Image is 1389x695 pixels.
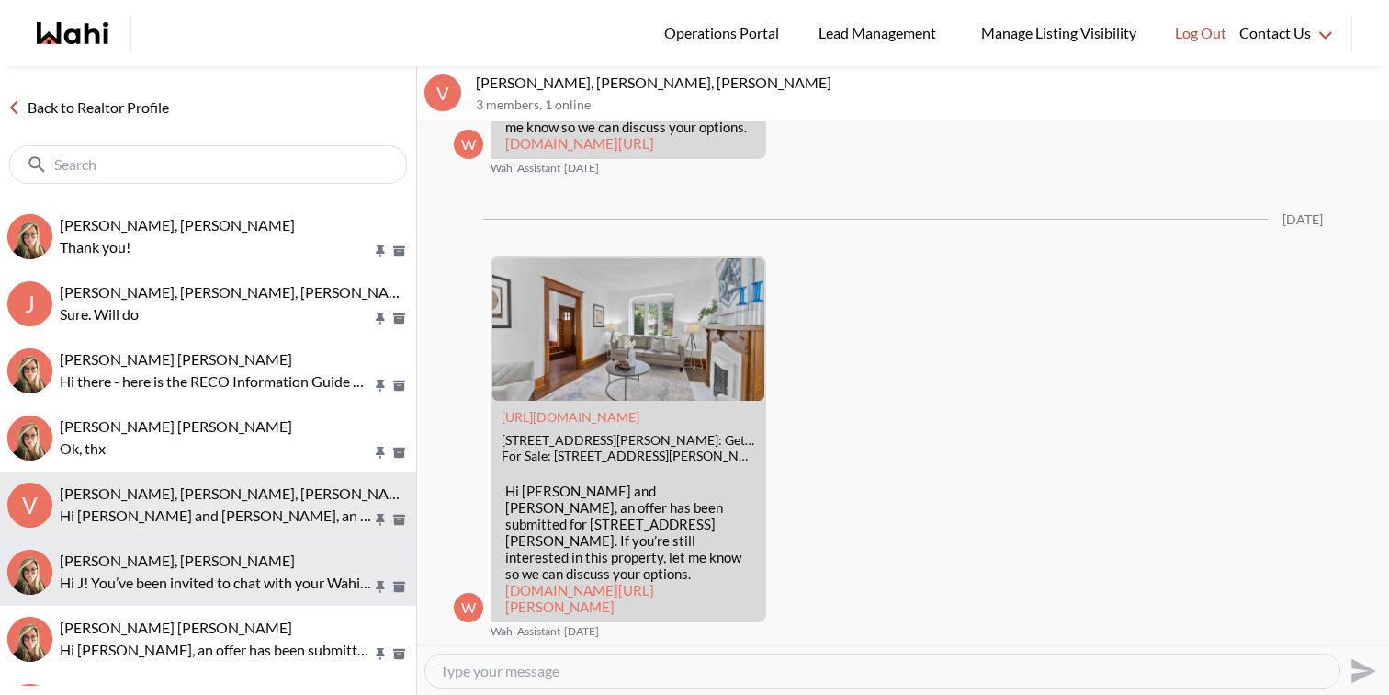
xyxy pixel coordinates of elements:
[7,281,52,326] div: J
[976,21,1142,45] span: Manage Listing Visibility
[390,311,409,326] button: Archive
[372,378,389,393] button: Pin
[491,161,560,176] span: Wahi Assistant
[491,624,560,639] span: Wahi Assistant
[60,552,295,569] span: [PERSON_NAME], [PERSON_NAME]
[1175,21,1226,45] span: Log Out
[454,593,483,622] div: W
[1340,650,1382,691] button: Send
[454,130,483,159] div: W
[564,624,599,639] time: 2025-09-24T18:45:11.760Z
[390,579,409,595] button: Archive
[819,21,943,45] span: Lead Management
[502,433,755,449] div: [STREET_ADDRESS][PERSON_NAME]: Get $11K Cashback | Wahi
[372,445,389,461] button: Pin
[54,155,366,174] input: Search
[440,662,1325,680] textarea: Type your message
[476,74,1382,92] p: [PERSON_NAME], [PERSON_NAME], [PERSON_NAME]
[372,311,389,326] button: Pin
[505,483,751,615] p: Hi [PERSON_NAME] and [PERSON_NAME], an offer has been submitted for [STREET_ADDRESS][PERSON_NAME]...
[60,438,372,460] p: Ok, thx
[7,416,52,461] div: Arek Klauza, Barbara
[664,21,785,45] span: Operations Portal
[60,236,372,258] p: Thank you!
[390,378,409,393] button: Archive
[424,74,461,111] div: V
[390,512,409,528] button: Archive
[7,617,52,662] img: A
[502,449,755,464] div: For Sale: [STREET_ADDRESS][PERSON_NAME] Detached with $11.0K Cashback through Wahi Cashback. View...
[372,579,389,595] button: Pin
[7,617,52,662] div: Abdul Nafi Sarwari, Barbara
[372,244,389,259] button: Pin
[505,582,654,615] a: [DOMAIN_NAME][URL][PERSON_NAME]
[60,283,415,301] span: [PERSON_NAME], [PERSON_NAME], [PERSON_NAME]
[7,214,52,259] div: Volodymyr Vozniak, Barb
[60,572,372,594] p: Hi J! You’ve been invited to chat with your Wahi Realtor, [PERSON_NAME]. Feel free to reach out u...
[476,97,1382,113] p: 3 members , 1 online
[390,445,409,461] button: Archive
[372,512,389,528] button: Pin
[7,483,52,528] div: V
[7,348,52,393] div: Hannan Hussen, Barbara
[390,646,409,662] button: Archive
[7,348,52,393] img: H
[1282,212,1323,228] div: [DATE]
[7,416,52,461] img: A
[60,484,415,502] span: [PERSON_NAME], [PERSON_NAME], [PERSON_NAME]
[60,350,292,368] span: [PERSON_NAME] [PERSON_NAME]
[60,639,372,661] p: Hi [PERSON_NAME], an offer has been submitted for [STREET_ADDRESS]. If you’re still interested in...
[60,216,295,234] span: [PERSON_NAME], [PERSON_NAME]
[7,214,52,259] img: V
[492,258,764,401] img: 9 Kennedy Ave, Toronto, ON: Get $11K Cashback | Wahi
[564,161,599,176] time: 2025-09-23T20:32:18.037Z
[390,244,409,259] button: Archive
[60,303,372,325] p: Sure. Will do
[37,22,108,44] a: Wahi homepage
[372,646,389,662] button: Pin
[505,135,654,152] a: [DOMAIN_NAME][URL]
[7,550,52,595] div: J D, Barbara
[60,619,292,636] span: [PERSON_NAME] [PERSON_NAME]
[60,417,292,435] span: [PERSON_NAME] [PERSON_NAME]
[60,505,372,527] p: Hi [PERSON_NAME] and [PERSON_NAME], an offer has been submitted for [STREET_ADDRESS][PERSON_NAME]...
[502,409,639,425] a: Attachment
[60,370,372,393] p: Hi there - here is the RECO Information Guide we discussed, you can also find it in email we sent...
[7,550,52,595] img: J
